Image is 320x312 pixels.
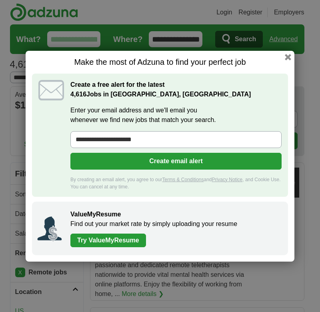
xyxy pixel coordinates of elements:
[70,106,282,125] label: Enter your email address and we'll email you whenever we find new jobs that match your search.
[32,57,288,67] h1: Make the most of Adzuna to find your perfect job
[162,177,204,182] a: Terms & Conditions
[70,80,282,99] h2: Create a free alert for the latest
[70,91,251,98] strong: Jobs in [GEOGRAPHIC_DATA], [GEOGRAPHIC_DATA]
[70,219,280,229] p: Find out your market rate by simply uploading your resume
[38,80,64,100] img: icon_email.svg
[70,153,282,170] button: Create email alert
[70,90,86,99] span: 4,616
[70,176,282,190] div: By creating an email alert, you agree to our and , and Cookie Use. You can cancel at any time.
[212,177,243,182] a: Privacy Notice
[70,210,280,219] h2: ValueMyResume
[70,234,146,247] a: Try ValueMyResume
